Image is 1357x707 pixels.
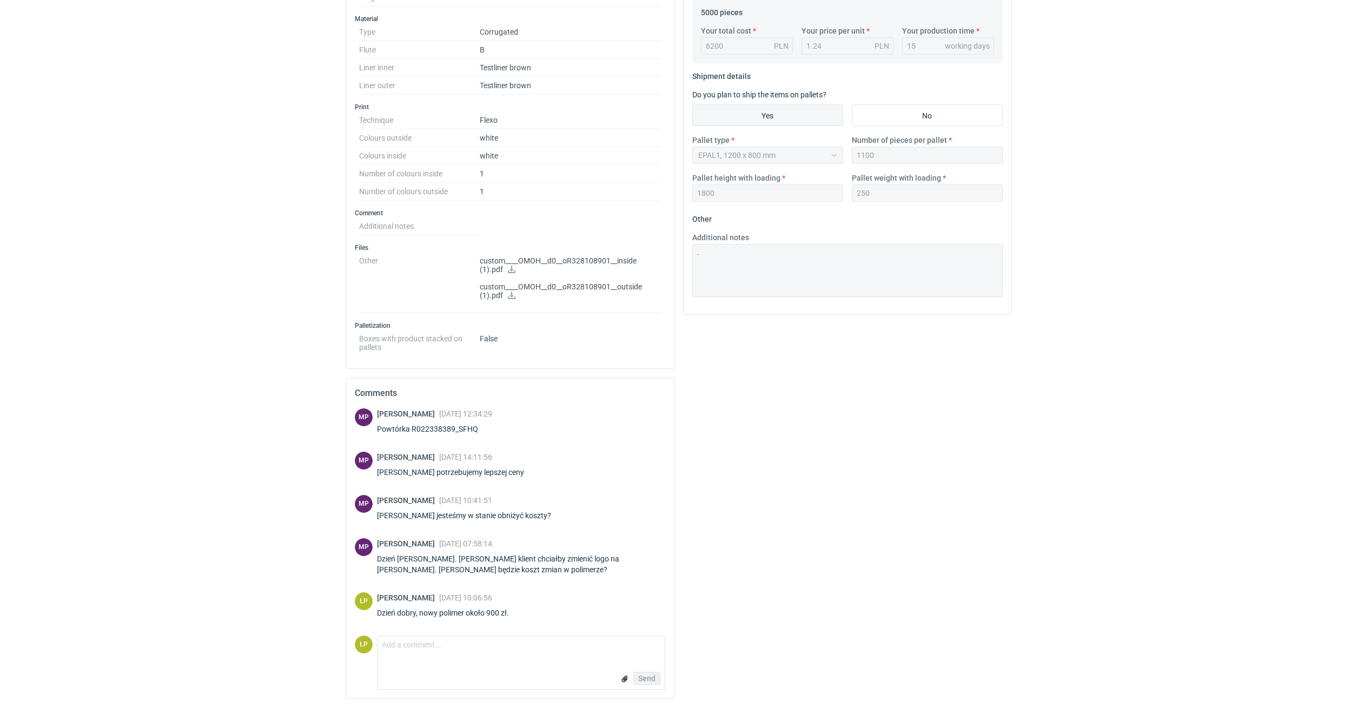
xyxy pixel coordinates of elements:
span: [DATE] 12:34:29 [439,409,492,418]
label: Your total cost [701,25,751,36]
dt: Colours outside [359,129,480,147]
legend: Shipment details [692,68,751,81]
figcaption: ŁP [355,592,373,610]
dd: white [480,147,661,165]
dt: Flute [359,41,480,59]
dd: Flexo [480,111,661,129]
dd: white [480,129,661,147]
span: [DATE] 14:11:56 [439,453,492,461]
dd: 1 [480,165,661,183]
div: Michał Palasek [355,538,373,556]
dt: Other [359,252,480,313]
label: Do you plan to ship the items on pallets? [692,90,826,99]
div: Dzień [PERSON_NAME]. [PERSON_NAME] klient chciałby zmienić logo na [PERSON_NAME]. [PERSON_NAME] b... [377,553,665,575]
figcaption: ŁP [355,636,373,653]
dt: Technique [359,111,480,129]
dt: Number of colours outside [359,183,480,201]
label: Your price per unit [802,25,865,36]
legend: 5000 pieces [701,4,743,17]
dt: Boxes with product stacked on pallets [359,330,480,352]
dd: Corrugated [480,23,661,41]
figcaption: MP [355,408,373,426]
h3: Files [355,243,665,252]
div: Michał Palasek [355,452,373,470]
dd: 1 [480,183,661,201]
div: PLN [875,41,889,51]
label: Pallet height with loading [692,173,780,183]
span: [PERSON_NAME] [377,453,439,461]
div: Michał Palasek [355,495,373,513]
div: [PERSON_NAME] jesteśmy w stanie obniżyć koszty? [377,510,564,521]
p: custom____OMOH__d0__oR328108901__inside (1).pdf [480,256,661,275]
div: Powtórka R022338389_SFHQ [377,424,492,434]
label: Number of pieces per pallet [852,135,947,146]
div: [PERSON_NAME] potrzebujemy lepszej ceny [377,467,537,478]
div: Łukasz Postawa [355,636,373,653]
span: [PERSON_NAME] [377,409,439,418]
p: custom____OMOH__d0__oR328108901__outside (1).pdf [480,282,661,301]
dt: Liner inner [359,59,480,77]
span: [PERSON_NAME] [377,593,439,602]
label: Pallet type [692,135,730,146]
span: Send [638,675,656,682]
h3: Material [355,15,665,23]
span: [PERSON_NAME] [377,496,439,505]
h3: Print [355,103,665,111]
h3: Palletization [355,321,665,330]
dd: False [480,330,661,352]
label: Your production time [902,25,975,36]
button: Send [633,672,660,685]
dt: Additional notes [359,217,480,235]
figcaption: MP [355,495,373,513]
dt: Colours inside [359,147,480,165]
dd: Testliner brown [480,77,661,95]
div: Łukasz Postawa [355,592,373,610]
figcaption: MP [355,452,373,470]
span: [DATE] 10:41:51 [439,496,492,505]
dd: B [480,41,661,59]
dt: Liner outer [359,77,480,95]
span: [PERSON_NAME] [377,539,439,548]
h2: Comments [355,387,665,400]
div: Michał Palasek [355,408,373,426]
dt: Number of colours inside [359,165,480,183]
legend: Other [692,210,712,223]
h3: Comment [355,209,665,217]
span: [DATE] 07:58:14 [439,539,492,548]
dt: Type [359,23,480,41]
textarea: - [692,244,1003,297]
span: [DATE] 10:06:56 [439,593,492,602]
figcaption: MP [355,538,373,556]
dd: Testliner brown [480,59,661,77]
div: PLN [774,41,789,51]
div: working days [945,41,990,51]
label: Additional notes [692,232,749,243]
label: Pallet weight with loading [852,173,941,183]
div: Dzień dobry, nowy polimer około 900 zł. [377,607,522,618]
